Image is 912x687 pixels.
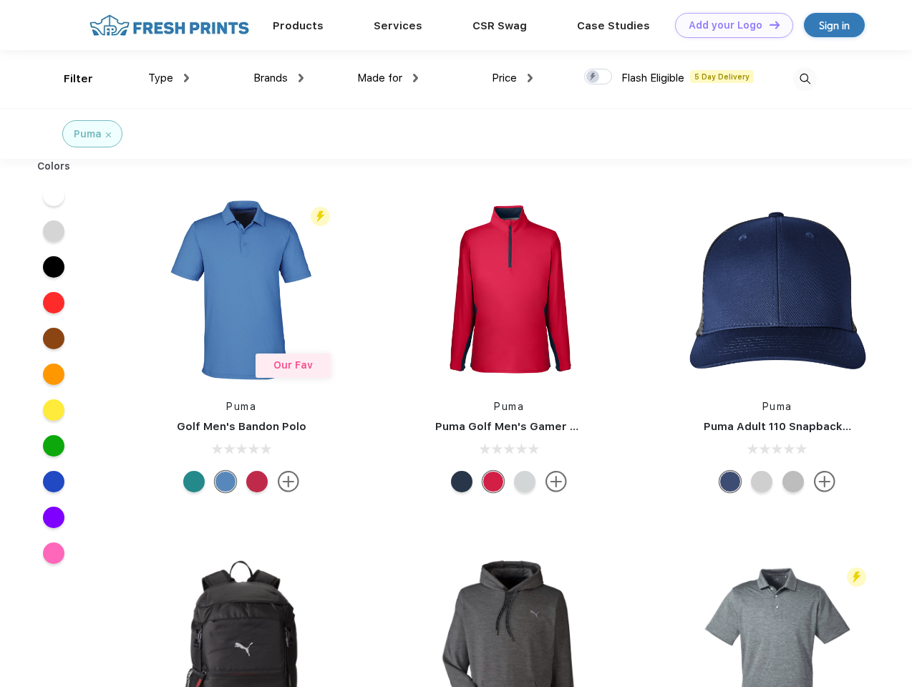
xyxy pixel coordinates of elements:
[782,471,804,492] div: Quarry with Brt Whit
[804,13,865,37] a: Sign in
[413,74,418,82] img: dropdown.png
[273,19,324,32] a: Products
[357,72,402,84] span: Made for
[451,471,472,492] div: Navy Blazer
[106,132,111,137] img: filter_cancel.svg
[374,19,422,32] a: Services
[690,70,754,83] span: 5 Day Delivery
[253,72,288,84] span: Brands
[621,72,684,84] span: Flash Eligible
[793,67,817,91] img: desktop_search.svg
[226,401,256,412] a: Puma
[299,74,304,82] img: dropdown.png
[482,471,504,492] div: Ski Patrol
[26,159,82,174] div: Colors
[770,21,780,29] img: DT
[278,471,299,492] img: more.svg
[85,13,253,38] img: fo%20logo%202.webp
[689,19,762,31] div: Add your Logo
[719,471,741,492] div: Peacoat Qut Shd
[528,74,533,82] img: dropdown.png
[64,71,93,87] div: Filter
[682,195,873,385] img: func=resize&h=266
[545,471,567,492] img: more.svg
[492,72,517,84] span: Price
[472,19,527,32] a: CSR Swag
[148,72,173,84] span: Type
[762,401,792,412] a: Puma
[183,471,205,492] div: Green Lagoon
[184,74,189,82] img: dropdown.png
[435,420,661,433] a: Puma Golf Men's Gamer Golf Quarter-Zip
[819,17,850,34] div: Sign in
[847,567,866,587] img: flash_active_toggle.svg
[414,195,604,385] img: func=resize&h=266
[146,195,336,385] img: func=resize&h=266
[246,471,268,492] div: Ski Patrol
[751,471,772,492] div: Quarry Brt Whit
[74,127,102,142] div: Puma
[514,471,535,492] div: High Rise
[311,207,330,226] img: flash_active_toggle.svg
[814,471,835,492] img: more.svg
[177,420,306,433] a: Golf Men's Bandon Polo
[215,471,236,492] div: Lake Blue
[273,359,313,371] span: Our Fav
[494,401,524,412] a: Puma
